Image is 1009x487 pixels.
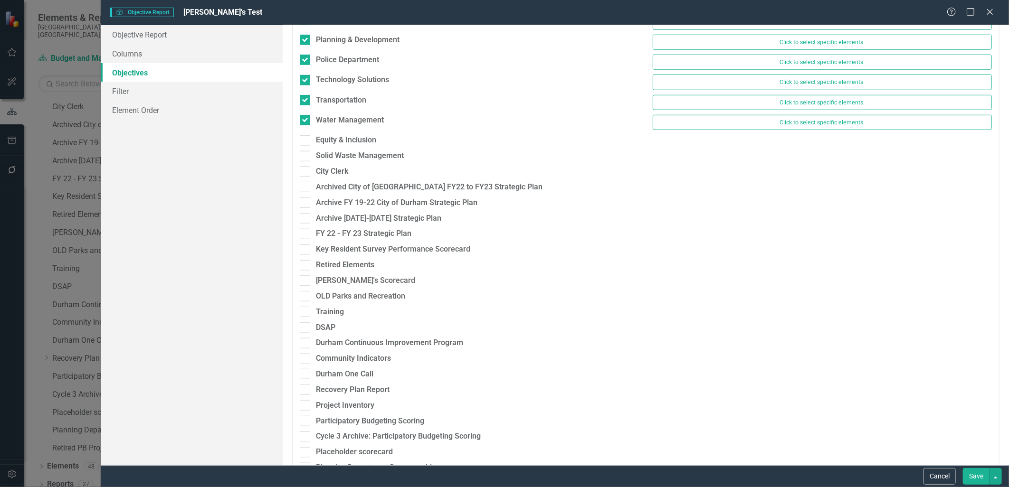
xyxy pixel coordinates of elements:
[316,35,400,46] div: Planning & Development
[653,115,992,130] button: Click to select specific elements.
[316,447,393,458] div: Placeholder scorecard
[653,55,992,70] button: Click to select specific elements.
[316,166,348,177] div: City Clerk
[316,275,415,286] div: [PERSON_NAME]'s Scorecard
[110,8,173,17] span: Objective Report
[316,431,481,442] div: Cycle 3 Archive: Participatory Budgeting Scoring
[653,95,992,110] button: Click to select specific elements.
[653,35,992,50] button: Click to select specific elements.
[316,197,477,208] div: Archive FY 19-22 City of Durham Strategic Plan
[316,260,374,271] div: Retired Elements
[316,416,424,427] div: Participatory Budgeting Scoring
[963,468,990,485] button: Save
[316,228,411,239] div: FY 22 - FY 23 Strategic Plan
[316,337,463,348] div: Durham Continuous Improvement Program
[316,135,376,146] div: Equity & Inclusion
[316,115,384,126] div: Water Management
[316,369,373,380] div: Durham One Call
[316,95,366,106] div: Transportation
[316,244,470,255] div: Key Resident Survey Performance Scorecard
[316,353,391,364] div: Community Indicators
[316,291,405,302] div: OLD Parks and Recreation
[316,182,543,193] div: Archived City of [GEOGRAPHIC_DATA] FY22 to FY23 Strategic Plan
[316,55,379,66] div: Police Department
[101,25,282,44] a: Objective Report
[316,150,404,161] div: Solid Waste Management
[101,44,282,63] a: Columns
[316,400,374,411] div: Project Inventory
[316,322,335,333] div: DSAP
[316,384,390,395] div: Recovery Plan Report
[101,63,282,82] a: Objectives
[653,75,992,90] button: Click to select specific elements.
[923,468,956,485] button: Cancel
[316,462,439,473] div: Planning Department Demographics
[316,307,344,318] div: Training
[183,8,262,17] span: [PERSON_NAME]'s Test
[316,75,389,85] div: Technology Solutions
[316,213,441,224] div: Archive [DATE]-[DATE] Strategic Plan
[101,101,282,120] a: Element Order
[101,82,282,101] a: Filter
